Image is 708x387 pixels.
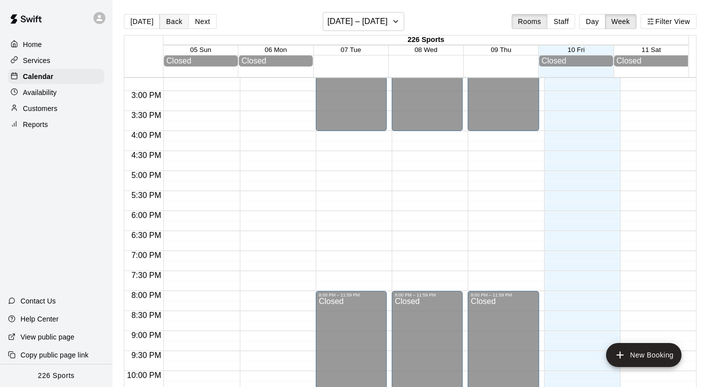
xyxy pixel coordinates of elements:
button: 06 Mon [265,46,287,53]
button: Rooms [512,14,548,29]
span: 9:30 PM [129,351,164,359]
span: 9:00 PM [129,331,164,339]
button: Day [579,14,605,29]
div: Closed [241,56,310,65]
span: 3:30 PM [129,111,164,119]
span: 4:00 PM [129,131,164,139]
p: Services [23,55,50,65]
div: Closed [166,56,235,65]
button: Week [605,14,637,29]
p: View public page [20,332,74,342]
span: 5:30 PM [129,191,164,199]
p: 226 Sports [38,370,74,381]
span: 7:00 PM [129,251,164,259]
p: Availability [23,87,57,97]
h6: [DATE] – [DATE] [327,14,388,28]
button: Filter View [641,14,697,29]
span: 8:00 PM [129,291,164,299]
button: 10 Fri [568,46,585,53]
span: 3:00 PM [129,91,164,99]
a: Customers [8,101,104,116]
button: 07 Tue [341,46,361,53]
span: 8:30 PM [129,311,164,319]
button: [DATE] [124,14,160,29]
p: Copy public page link [20,350,88,360]
div: Closed [542,56,611,65]
p: Reports [23,119,48,129]
span: 7:30 PM [129,271,164,279]
button: 09 Thu [491,46,511,53]
button: 11 Sat [642,46,661,53]
p: Calendar [23,71,53,81]
button: add [606,343,682,367]
div: Closed [617,56,686,65]
button: [DATE] – [DATE] [323,12,404,31]
p: Help Center [20,314,58,324]
span: 6:00 PM [129,211,164,219]
a: Calendar [8,69,104,84]
div: 8:00 PM – 11:59 PM [319,292,384,297]
span: 4:30 PM [129,151,164,159]
button: 05 Sun [190,46,211,53]
span: 6:30 PM [129,231,164,239]
p: Customers [23,103,57,113]
a: Reports [8,117,104,132]
a: Home [8,37,104,52]
div: 226 Sports [163,35,689,45]
button: Staff [547,14,576,29]
a: Services [8,53,104,68]
p: Home [23,39,42,49]
span: 10:00 PM [124,371,163,379]
button: 08 Wed [415,46,438,53]
span: 5:00 PM [129,171,164,179]
div: 8:00 PM – 11:59 PM [471,292,536,297]
button: Next [188,14,216,29]
button: Back [159,14,189,29]
div: 8:00 PM – 11:59 PM [395,292,460,297]
a: Availability [8,85,104,100]
p: Contact Us [20,296,56,306]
